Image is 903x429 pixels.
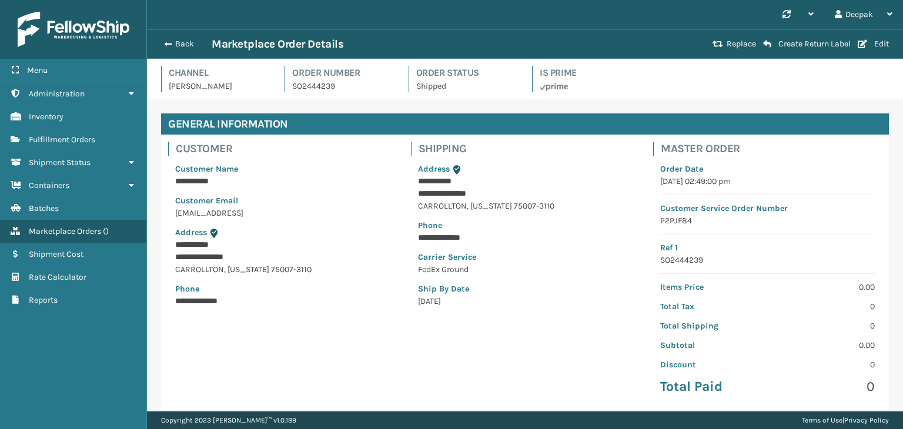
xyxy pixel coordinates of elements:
[775,300,875,313] p: 0
[176,142,397,156] h4: Customer
[29,203,59,213] span: Batches
[775,320,875,332] p: 0
[175,163,390,175] p: Customer Name
[416,80,518,92] p: Shipped
[103,226,109,236] span: ( )
[660,175,875,187] p: [DATE] 02:49:00 pm
[161,113,889,135] h4: General Information
[660,281,760,293] p: Items Price
[419,142,640,156] h4: Shipping
[29,180,69,190] span: Containers
[660,202,875,214] p: Customer Service Order Number
[29,249,83,259] span: Shipment Cost
[418,295,633,307] p: [DATE]
[29,226,101,236] span: Marketplace Orders
[29,272,86,282] span: Rate Calculator
[418,164,450,174] span: Address
[27,65,48,75] span: Menu
[18,12,129,47] img: logo
[418,219,633,232] p: Phone
[292,66,394,80] h4: Order Number
[802,411,889,429] div: |
[175,283,390,295] p: Phone
[802,416,842,424] a: Terms of Use
[175,263,390,276] p: CARROLLTON , [US_STATE] 75007-3110
[212,37,343,51] h3: Marketplace Order Details
[175,195,390,207] p: Customer Email
[763,39,771,49] i: Create Return Label
[418,200,633,212] p: CARROLLTON , [US_STATE] 75007-3110
[660,378,760,396] p: Total Paid
[540,66,641,80] h4: Is Prime
[858,40,867,48] i: Edit
[660,339,760,351] p: Subtotal
[775,281,875,293] p: 0.00
[775,378,875,396] p: 0
[29,135,95,145] span: Fulfillment Orders
[775,339,875,351] p: 0.00
[760,39,854,49] button: Create Return Label
[169,66,270,80] h4: Channel
[292,80,394,92] p: SO2444239
[29,157,91,167] span: Shipment Status
[775,358,875,371] p: 0
[29,112,63,122] span: Inventory
[660,320,760,332] p: Total Shipping
[418,251,633,263] p: Carrier Service
[660,300,760,313] p: Total Tax
[169,80,270,92] p: [PERSON_NAME]
[660,163,875,175] p: Order Date
[175,207,390,219] p: [EMAIL_ADDRESS]
[713,40,723,48] i: Replace
[175,227,207,237] span: Address
[709,39,760,49] button: Replace
[660,242,875,254] p: Ref 1
[854,39,892,49] button: Edit
[660,358,760,371] p: Discount
[29,295,58,305] span: Reports
[29,89,85,99] span: Administration
[418,283,633,295] p: Ship By Date
[418,263,633,276] p: FedEx Ground
[158,39,212,49] button: Back
[660,254,875,266] p: SO2444239
[161,411,296,429] p: Copyright 2023 [PERSON_NAME]™ v 1.0.189
[416,66,518,80] h4: Order Status
[661,142,882,156] h4: Master Order
[660,214,875,227] p: P2PJF84
[844,416,889,424] a: Privacy Policy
